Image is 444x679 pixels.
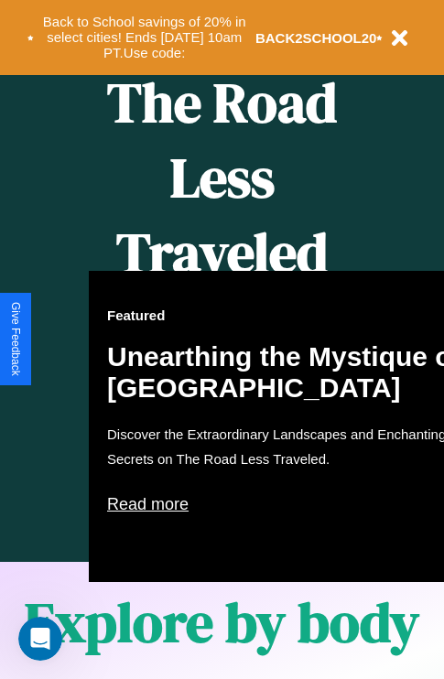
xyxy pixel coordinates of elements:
div: Give Feedback [9,302,22,376]
h1: Explore by body [25,585,419,660]
b: BACK2SCHOOL20 [255,30,377,46]
h1: The Road Less Traveled [89,65,355,291]
button: Back to School savings of 20% in select cities! Ends [DATE] 10am PT.Use code: [34,9,255,66]
iframe: Intercom live chat [18,617,62,661]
